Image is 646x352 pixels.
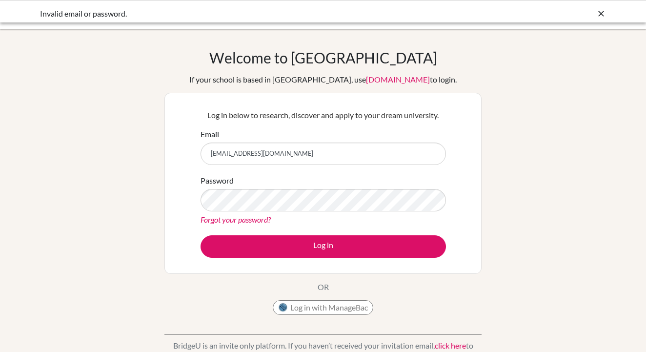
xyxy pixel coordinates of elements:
h1: Welcome to [GEOGRAPHIC_DATA] [209,49,437,66]
button: Log in with ManageBac [273,300,373,315]
button: Log in [201,235,446,258]
a: [DOMAIN_NAME] [366,75,430,84]
div: Invalid email or password. [40,8,460,20]
div: If your school is based in [GEOGRAPHIC_DATA], use to login. [189,74,457,85]
a: Forgot your password? [201,215,271,224]
p: Log in below to research, discover and apply to your dream university. [201,109,446,121]
p: OR [318,281,329,293]
label: Password [201,175,234,186]
a: click here [435,341,466,350]
label: Email [201,128,219,140]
